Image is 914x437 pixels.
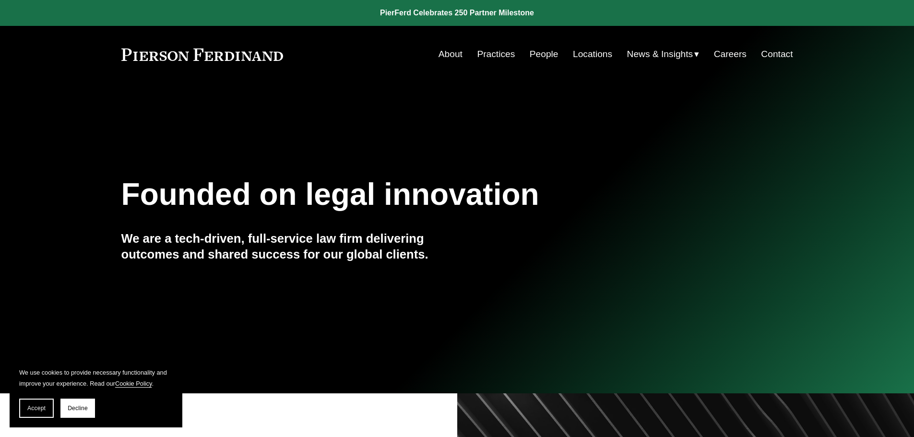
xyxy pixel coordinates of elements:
[115,380,152,387] a: Cookie Policy
[60,399,95,418] button: Decline
[68,405,88,412] span: Decline
[19,367,173,389] p: We use cookies to provide necessary functionality and improve your experience. Read our .
[19,399,54,418] button: Accept
[27,405,46,412] span: Accept
[10,357,182,427] section: Cookie banner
